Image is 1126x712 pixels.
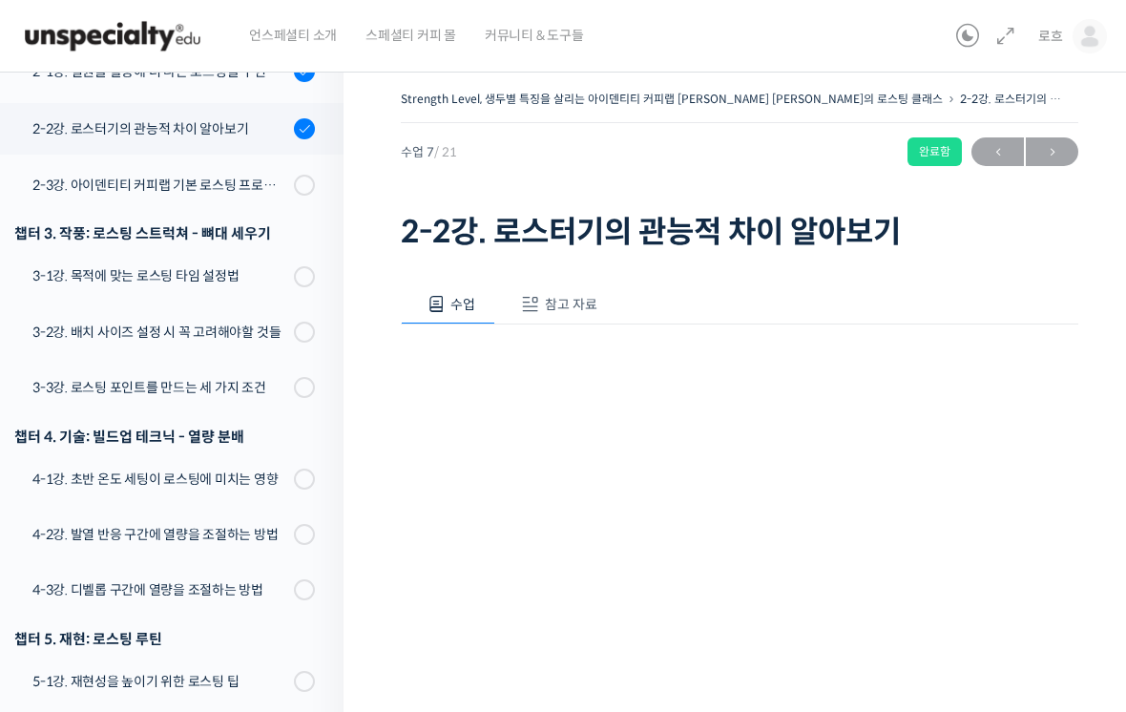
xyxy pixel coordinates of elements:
span: / 21 [434,144,457,160]
div: 챕터 3. 작풍: 로스팅 스트럭쳐 - 뼈대 세우기 [14,220,315,246]
div: 3-3강. 로스팅 포인트를 만드는 세 가지 조건 [32,377,288,398]
div: 4-2강. 발열 반응 구간에 열량을 조절하는 방법 [32,524,288,545]
h1: 2-2강. 로스터기의 관능적 차이 알아보기 [401,214,1078,250]
span: 수업 [450,296,475,313]
a: 다음→ [1026,137,1078,166]
div: 3-1강. 목적에 맞는 로스팅 타임 설정법 [32,265,288,286]
div: 완료함 [907,137,962,166]
a: Strength Level, 생두별 특징을 살리는 아이덴티티 커피랩 [PERSON_NAME] [PERSON_NAME]의 로스팅 클래스 [401,92,943,106]
span: 대화 [175,583,198,598]
span: 설정 [295,582,318,597]
span: 수업 7 [401,146,457,158]
div: 4-1강. 초반 온도 세팅이 로스팅에 미치는 영향 [32,469,288,490]
div: 4-3강. 디벨롭 구간에 열량을 조절하는 방법 [32,579,288,600]
a: 대화 [126,554,246,601]
div: 5-1강. 재현성을 높이기 위한 로스팅 팁 [32,671,288,692]
div: 3-2강. 배치 사이즈 설정 시 꼭 고려해야할 것들 [32,322,288,343]
span: ← [971,139,1024,165]
span: 참고 자료 [545,296,597,313]
div: 2-2강. 로스터기의 관능적 차이 알아보기 [32,118,288,139]
a: 설정 [246,554,366,601]
span: → [1026,139,1078,165]
div: 챕터 5. 재현: 로스팅 루틴 [14,626,315,652]
div: 2-3강. 아이덴티티 커피랩 기본 로스팅 프로파일 세팅 [32,175,288,196]
span: 홈 [60,582,72,597]
a: 홈 [6,554,126,601]
a: ←이전 [971,137,1024,166]
div: 챕터 4. 기술: 빌드업 테크닉 - 열량 분배 [14,424,315,450]
span: 로흐 [1038,28,1063,45]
